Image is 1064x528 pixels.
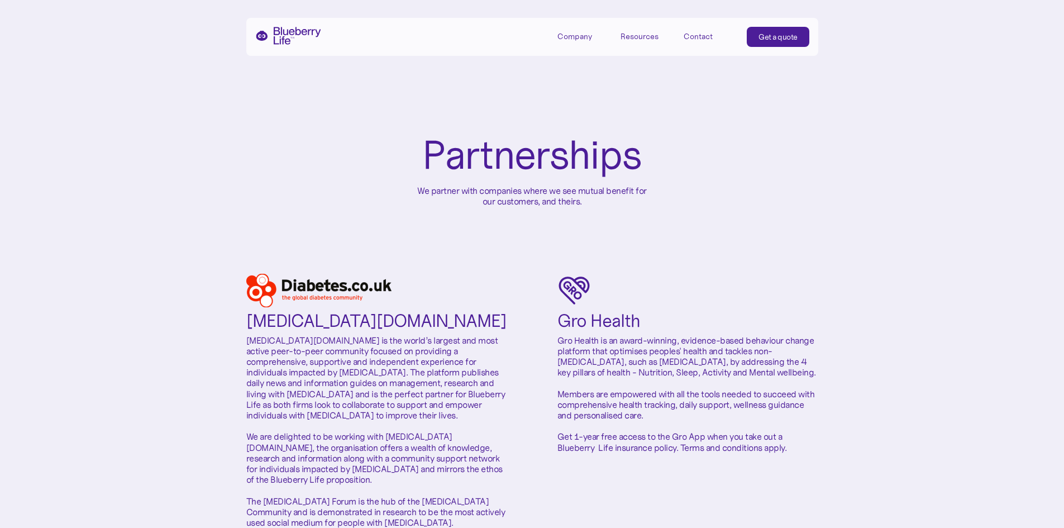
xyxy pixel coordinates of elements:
h2: [MEDICAL_DATA][DOMAIN_NAME] [246,312,507,331]
div: Company [557,27,608,45]
h1: Partnerships [422,134,642,177]
p: We partner with companies where we see mutual benefit for our customers, and theirs. [415,185,650,207]
a: Contact [684,27,734,45]
div: Get a quote [758,31,798,42]
p: Gro Health is an award-winning, evidence-based behaviour change platform that optimises peoples' ... [557,335,818,453]
a: home [255,27,321,45]
div: Contact [684,32,713,41]
div: Company [557,32,592,41]
div: Resources [621,32,659,41]
h2: Gro Health [557,312,640,331]
a: Get a quote [747,27,809,47]
div: Resources [621,27,671,45]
